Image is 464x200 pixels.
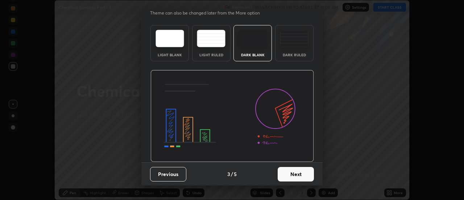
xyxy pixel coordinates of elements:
h4: 5 [234,170,237,178]
div: Dark Ruled [280,53,309,57]
img: lightTheme.e5ed3b09.svg [156,30,184,47]
img: darkTheme.f0cc69e5.svg [239,30,267,47]
img: darkRuledTheme.de295e13.svg [280,30,308,47]
h4: / [231,170,233,178]
h4: 3 [227,170,230,178]
button: Next [278,167,314,181]
button: Previous [150,167,186,181]
div: Light Ruled [197,53,226,57]
img: lightRuledTheme.5fabf969.svg [197,30,225,47]
div: Light Blank [155,53,184,57]
div: Dark Blank [238,53,267,57]
p: Theme can also be changed later from the More option [150,10,268,16]
img: darkThemeBanner.d06ce4a2.svg [150,70,314,162]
